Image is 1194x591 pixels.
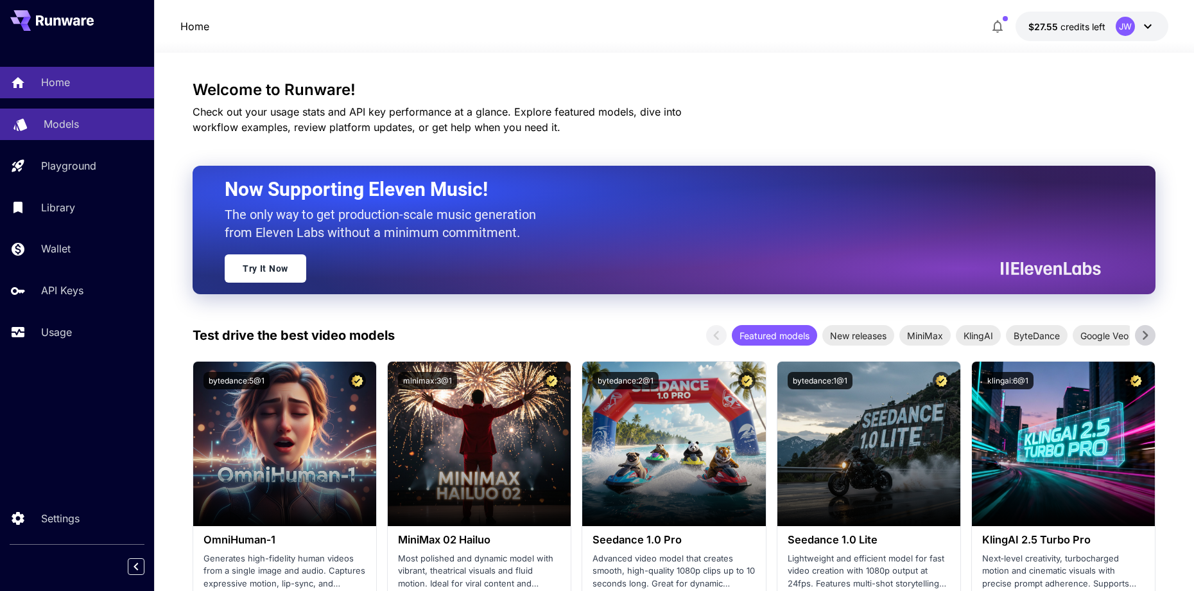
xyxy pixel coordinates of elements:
[225,206,546,242] p: The only way to get production-scale music generation from Eleven Labs without a minimum commitment.
[41,324,72,340] p: Usage
[180,19,209,34] nav: breadcrumb
[44,116,79,132] p: Models
[899,325,951,346] div: MiniMax
[788,534,950,546] h3: Seedance 1.0 Lite
[777,362,960,526] img: alt
[593,552,755,590] p: Advanced video model that creates smooth, high-quality 1080p clips up to 10 seconds long. Great f...
[593,372,659,389] button: bytedance:2@1
[732,325,817,346] div: Featured models
[972,362,1155,526] img: alt
[41,511,80,526] p: Settings
[788,552,950,590] p: Lightweight and efficient model for fast video creation with 1080p output at 24fps. Features mult...
[822,325,894,346] div: New releases
[225,254,306,283] a: Try It Now
[1028,21,1060,32] span: $27.55
[1127,372,1145,389] button: Certified Model – Vetted for best performance and includes a commercial license.
[738,372,756,389] button: Certified Model – Vetted for best performance and includes a commercial license.
[982,534,1145,546] h3: KlingAI 2.5 Turbo Pro
[956,329,1001,342] span: KlingAI
[41,158,96,173] p: Playground
[1116,17,1135,36] div: JW
[982,372,1034,389] button: klingai:6@1
[225,177,1091,202] h2: Now Supporting Eleven Music!
[593,534,755,546] h3: Seedance 1.0 Pro
[788,372,852,389] button: bytedance:1@1
[956,325,1001,346] div: KlingAI
[349,372,366,389] button: Certified Model – Vetted for best performance and includes a commercial license.
[203,534,366,546] h3: OmniHuman‑1
[1073,325,1136,346] div: Google Veo
[41,283,83,298] p: API Keys
[180,19,209,34] a: Home
[398,552,560,590] p: Most polished and dynamic model with vibrant, theatrical visuals and fluid motion. Ideal for vira...
[203,372,270,389] button: bytedance:5@1
[398,534,560,546] h3: MiniMax 02 Hailuo
[193,81,1155,99] h3: Welcome to Runware!
[1073,329,1136,342] span: Google Veo
[1006,325,1068,346] div: ByteDance
[1060,21,1105,32] span: credits left
[193,326,395,345] p: Test drive the best video models
[982,552,1145,590] p: Next‑level creativity, turbocharged motion and cinematic visuals with precise prompt adherence. S...
[582,362,765,526] img: alt
[193,105,682,134] span: Check out your usage stats and API key performance at a glance. Explore featured models, dive int...
[203,552,366,590] p: Generates high-fidelity human videos from a single image and audio. Captures expressive motion, l...
[732,329,817,342] span: Featured models
[899,329,951,342] span: MiniMax
[137,555,154,578] div: Collapse sidebar
[1016,12,1168,41] button: $27.55121JW
[128,558,144,575] button: Collapse sidebar
[1028,20,1105,33] div: $27.55121
[398,372,457,389] button: minimax:3@1
[41,75,70,90] p: Home
[388,362,571,526] img: alt
[1006,329,1068,342] span: ByteDance
[933,372,950,389] button: Certified Model – Vetted for best performance and includes a commercial license.
[543,372,560,389] button: Certified Model – Vetted for best performance and includes a commercial license.
[822,329,894,342] span: New releases
[41,200,75,215] p: Library
[193,362,376,526] img: alt
[41,241,71,256] p: Wallet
